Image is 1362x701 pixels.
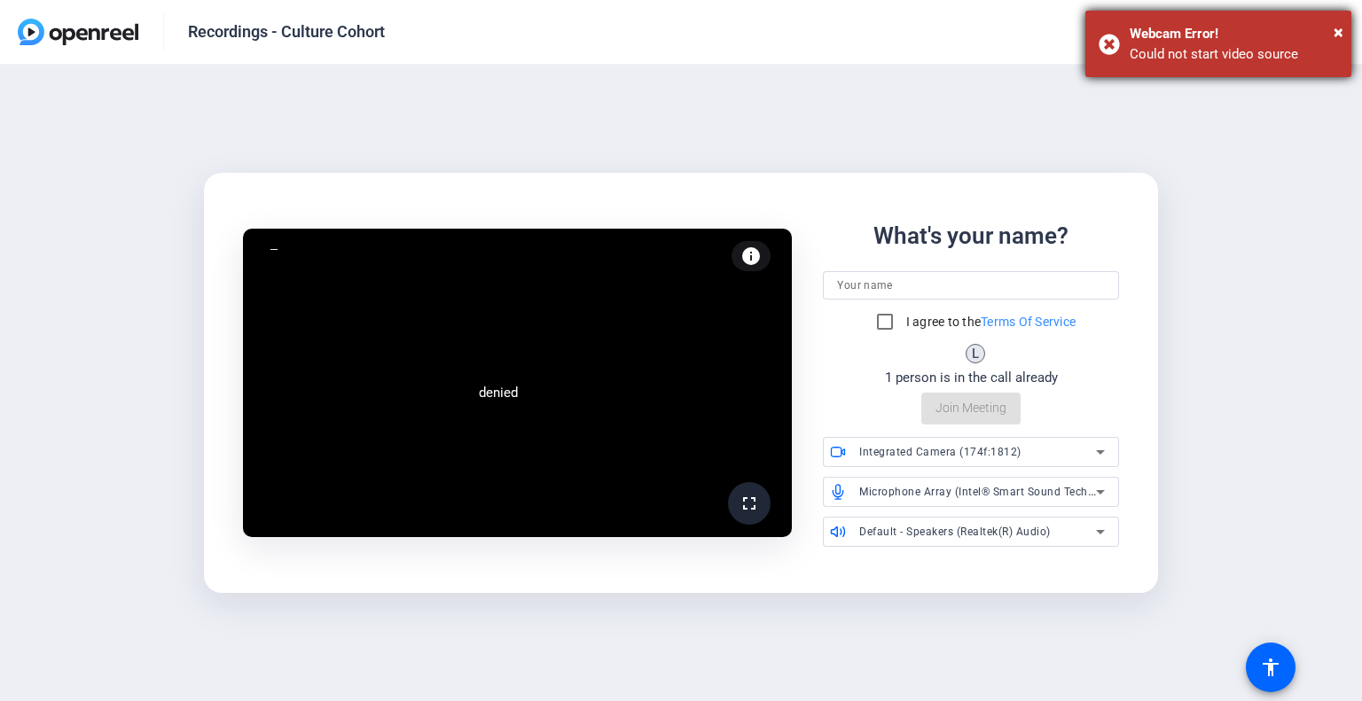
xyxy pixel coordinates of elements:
[859,526,1051,538] span: Default - Speakers (Realtek(R) Audio)
[1334,19,1343,45] button: Close
[1130,24,1338,44] div: Webcam Error!
[479,385,518,401] span: denied
[740,245,762,267] mat-icon: info
[1334,21,1343,43] span: ×
[885,368,1058,388] div: 1 person is in the call already
[873,219,1068,253] div: What's your name?
[1130,44,1338,65] div: Could not start video source
[903,313,1076,331] label: I agree to the
[966,344,985,363] div: L
[837,275,1105,296] input: Your name
[739,493,760,514] mat-icon: fullscreen
[859,446,1021,458] span: Integrated Camera (174f:1812)
[859,484,1252,498] span: Microphone Array (Intel® Smart Sound Technology for Digital Microphones)
[981,315,1076,329] a: Terms Of Service
[188,21,385,43] div: Recordings - Culture Cohort
[18,19,138,45] img: OpenReel logo
[1260,657,1281,678] mat-icon: accessibility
